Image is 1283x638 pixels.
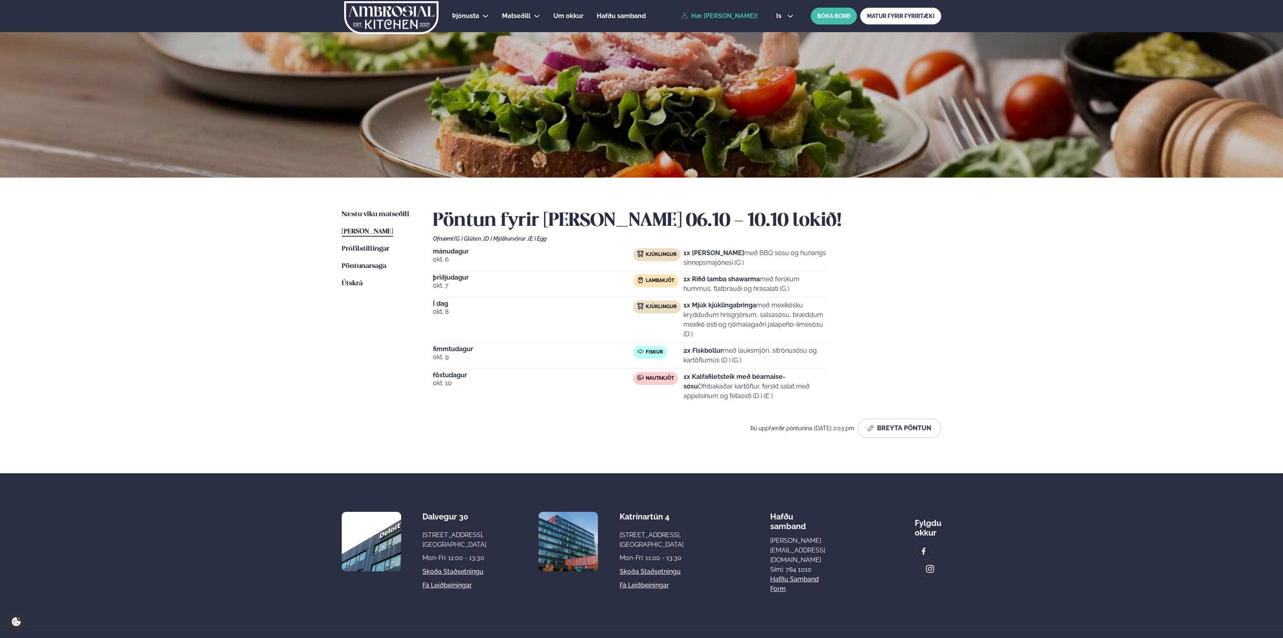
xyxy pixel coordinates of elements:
[553,12,583,20] span: Um okkur
[433,248,633,255] span: mánudagur
[422,512,486,521] div: Dalvegur 30
[683,274,826,294] p: með ferskum hummus, flatbrauði og hrásalati (G )
[683,249,744,257] strong: 1x [PERSON_NAME]
[915,543,932,560] a: image alt
[646,375,674,382] span: Nautakjöt
[422,567,483,577] a: Skoða staðsetningu
[637,348,644,355] img: fish.svg
[637,251,644,257] img: chicken.svg
[926,564,934,574] img: image alt
[620,581,669,590] a: Fá leiðbeiningar
[433,235,941,242] div: Ofnæmi:
[433,301,633,307] span: Í dag
[342,228,393,235] span: [PERSON_NAME]
[454,235,483,242] span: (G ) Glúten ,
[342,245,390,252] span: Prófílstillingar
[919,547,928,556] img: image alt
[857,419,941,438] button: Breyta Pöntun
[342,279,363,288] a: Útskrá
[502,11,530,21] a: Matseðill
[342,210,410,219] a: Næstu viku matseðill
[433,281,633,290] span: okt. 7
[342,227,393,237] a: [PERSON_NAME]
[422,530,486,550] div: [STREET_ADDRESS], [GEOGRAPHIC_DATA]
[342,211,410,218] span: Næstu viku matseðill
[433,255,633,264] span: okt. 6
[620,512,683,521] div: Katrínartún 4
[683,275,760,283] strong: 1x Rifið lamba shawarma
[433,372,633,378] span: föstudagur
[342,280,363,287] span: Útskrá
[683,248,826,268] p: með BBQ sósu og hunangs sinnepsmajónesi (G )
[776,13,784,19] span: is
[915,512,941,538] div: Fylgdu okkur
[553,11,583,21] a: Um okkur
[683,373,785,390] strong: 1x Kalfafiletsteik með béarnaise-sósu
[620,530,683,550] div: [STREET_ADDRESS], [GEOGRAPHIC_DATA]
[343,1,439,34] img: logo
[433,274,633,281] span: þriðjudagur
[770,565,828,575] p: Sími: 784 1010
[452,12,479,20] span: Þjónusta
[683,301,826,339] p: með mexíkósku krydduðum hrísgrjónum, salsasósu, bræddum mexíkó osti og rjómalagaðri jalapeño-lime...
[597,11,646,21] a: Hafðu samband
[683,346,826,365] p: með lauksmjöri, sítrónusósu og kartöflumús (D ) (G )
[342,263,386,270] span: Pöntunarsaga
[637,277,644,283] img: Lamb.svg
[770,13,800,19] button: is
[646,278,674,284] span: Lambakjöt
[637,374,644,381] img: beef.svg
[342,262,386,271] a: Pöntunarsaga
[483,235,528,242] span: (D ) Mjólkurvörur ,
[683,301,756,309] strong: 1x Mjúk kjúklingabringa
[422,581,472,590] a: Fá leiðbeiningar
[860,8,941,25] a: MATUR FYRIR FYRIRTÆKI
[681,12,758,20] a: Hæ [PERSON_NAME]!
[433,210,941,232] h2: Pöntun fyrir [PERSON_NAME] 06.10 - 10.10 lokið!
[620,567,681,577] a: Skoða staðsetningu
[342,244,390,254] a: Prófílstillingar
[683,372,826,401] p: Ofnbakaðar kartöflur, ferskt salat með appelsínum og fetaosti (D ) (E )
[538,512,598,571] img: image alt
[452,11,479,21] a: Þjónusta
[922,560,938,577] a: image alt
[683,347,723,354] strong: 2x Fiskbollur
[620,553,683,563] div: Mon-Fri: 11:00 - 13:30
[433,307,633,317] span: okt. 8
[433,346,633,352] span: fimmtudagur
[502,12,530,20] span: Matseðill
[8,613,24,630] a: Cookie settings
[646,349,663,356] span: Fiskur
[770,505,806,531] span: Hafðu samband
[342,512,401,571] img: image alt
[637,303,644,309] img: chicken.svg
[528,235,547,242] span: (E ) Egg
[770,575,828,594] a: Hafðu samband form
[597,12,646,20] span: Hafðu samband
[433,352,633,362] span: okt. 9
[770,536,828,565] a: [PERSON_NAME][EMAIL_ADDRESS][DOMAIN_NAME]
[646,252,677,258] span: Kjúklingur
[811,8,857,25] button: BÓKA BORÐ
[751,425,854,431] span: Þú uppfærðir pöntunina [DATE] 2:03 pm
[646,304,677,310] span: Kjúklingur
[433,378,633,388] span: okt. 10
[422,553,486,563] div: Mon-Fri: 11:00 - 13:30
